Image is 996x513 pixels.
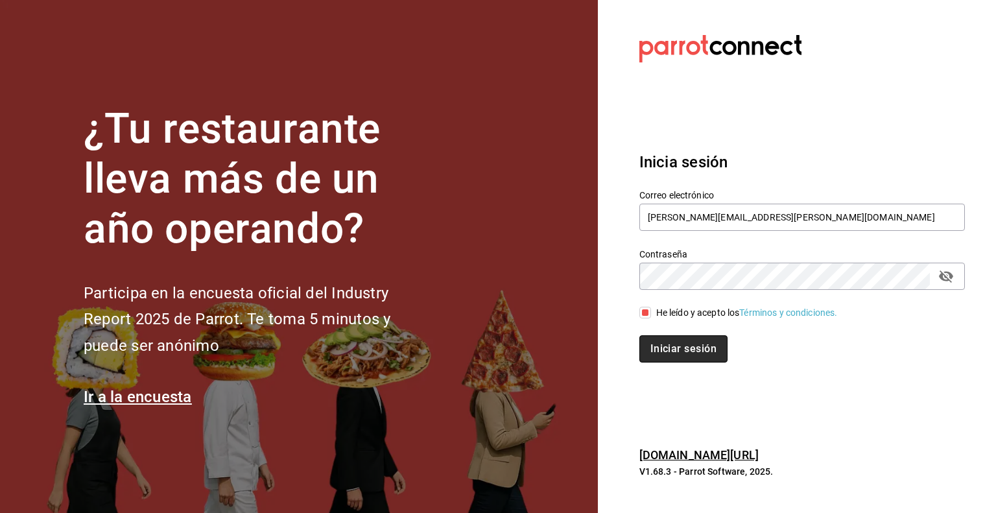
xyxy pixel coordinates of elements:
input: Ingresa tu correo electrónico [639,204,965,231]
h2: Participa en la encuesta oficial del Industry Report 2025 de Parrot. Te toma 5 minutos y puede se... [84,280,434,359]
a: Términos y condiciones. [739,307,837,318]
a: [DOMAIN_NAME][URL] [639,448,759,462]
h3: Inicia sesión [639,150,965,174]
p: V1.68.3 - Parrot Software, 2025. [639,465,965,478]
label: Correo electrónico [639,191,965,200]
button: Iniciar sesión [639,335,728,363]
div: He leído y acepto los [656,306,838,320]
a: Ir a la encuesta [84,388,192,406]
button: passwordField [935,265,957,287]
label: Contraseña [639,250,965,259]
h1: ¿Tu restaurante lleva más de un año operando? [84,104,434,254]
